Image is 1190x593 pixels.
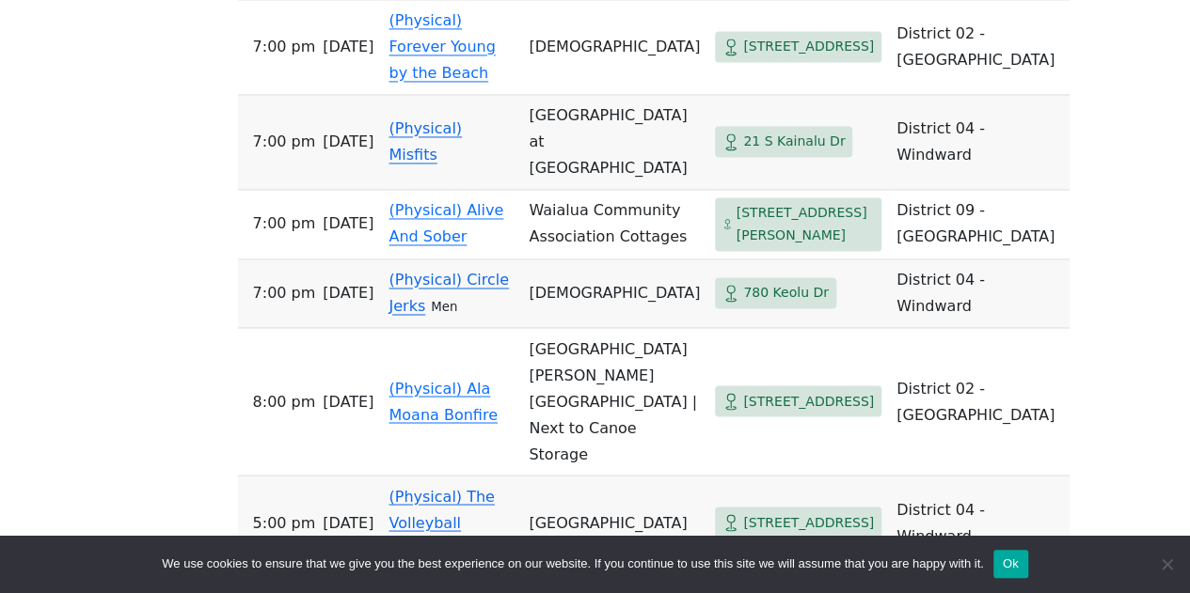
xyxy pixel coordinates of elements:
[389,271,509,315] a: (Physical) Circle Jerks
[521,328,707,476] td: [GEOGRAPHIC_DATA] [PERSON_NAME][GEOGRAPHIC_DATA] | Next to Canoe Storage
[323,388,373,414] span: [DATE]
[1157,554,1176,573] span: No
[253,509,316,536] span: 5:00 PM
[253,34,316,60] span: 7:00 PM
[431,300,457,314] small: Men
[389,201,503,245] a: (Physical) Alive And Sober
[323,129,373,155] span: [DATE]
[323,509,373,536] span: [DATE]
[389,11,495,82] a: (Physical) Forever Young by the Beach
[253,129,316,155] span: 7:00 PM
[743,281,829,304] span: 780 Keolu Dr
[323,280,373,306] span: [DATE]
[521,95,707,190] td: [GEOGRAPHIC_DATA] at [GEOGRAPHIC_DATA]
[743,510,874,534] span: [STREET_ADDRESS]
[737,201,875,247] span: [STREET_ADDRESS][PERSON_NAME]
[253,211,316,237] span: 7:00 PM
[743,35,874,58] span: [STREET_ADDRESS]
[889,190,1070,259] td: District 09 - [GEOGRAPHIC_DATA]
[889,259,1070,328] td: District 04 - Windward
[521,259,707,328] td: [DEMOGRAPHIC_DATA]
[889,95,1070,190] td: District 04 - Windward
[889,476,1070,570] td: District 04 - Windward
[889,328,1070,476] td: District 02 - [GEOGRAPHIC_DATA]
[389,487,494,557] a: (Physical) The Volleyball Meeting
[389,119,462,164] a: (Physical) Misfits
[521,476,707,570] td: [GEOGRAPHIC_DATA]
[993,550,1028,578] button: Ok
[253,280,316,306] span: 7:00 PM
[521,190,707,259] td: Waialua Community Association Cottages
[743,130,845,153] span: 21 S Kainalu Dr
[323,34,373,60] span: [DATE]
[743,389,874,413] span: [STREET_ADDRESS]
[162,554,983,573] span: We use cookies to ensure that we give you the best experience on our website. If you continue to ...
[253,388,316,414] span: 8:00 PM
[389,379,497,423] a: (Physical) Ala Moana Bonfire
[323,211,373,237] span: [DATE]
